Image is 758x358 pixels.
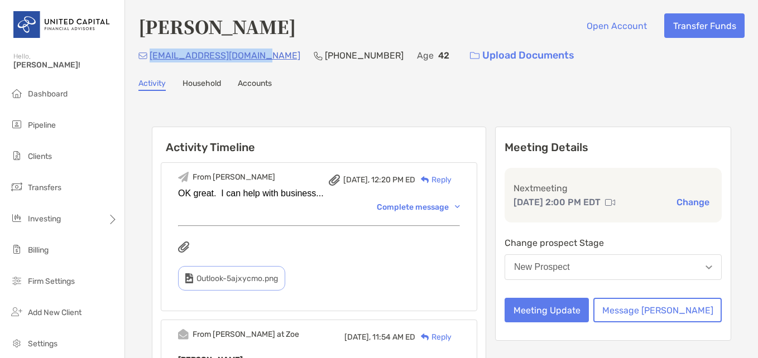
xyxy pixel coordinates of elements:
[514,195,601,209] p: [DATE] 2:00 PM EDT
[183,79,221,91] a: Household
[193,330,299,339] div: From [PERSON_NAME] at Zoe
[238,79,272,91] a: Accounts
[28,120,56,130] span: Pipeline
[13,60,118,70] span: [PERSON_NAME]!
[470,52,479,60] img: button icon
[514,262,570,272] div: New Prospect
[138,52,147,59] img: Email Icon
[10,243,23,256] img: billing icon
[185,273,193,283] img: type
[377,202,460,212] div: Complete message
[438,49,449,62] p: 42
[10,118,23,131] img: pipeline icon
[10,305,23,318] img: add_new_client icon
[593,298,722,322] button: Message [PERSON_NAME]
[505,141,722,154] p: Meeting Details
[463,43,582,67] a: Upload Documents
[514,181,713,195] p: Next meeting
[28,277,75,286] span: Firm Settings
[605,198,615,207] img: communication type
[664,13,745,38] button: Transfer Funds
[415,331,452,343] div: Reply
[415,174,452,186] div: Reply
[343,175,370,185] span: [DATE],
[344,332,371,342] span: [DATE],
[150,49,300,62] p: [EMAIL_ADDRESS][DOMAIN_NAME]
[505,236,722,250] p: Change prospect Stage
[138,79,166,91] a: Activity
[178,172,189,182] img: Event icon
[28,245,49,255] span: Billing
[28,339,57,349] span: Settings
[178,188,460,199] div: OK great. I can help with business...
[673,196,713,208] button: Change
[10,180,23,193] img: transfers icon
[13,4,111,45] img: United Capital Logo
[28,89,68,99] span: Dashboard
[178,329,189,340] img: Event icon
[28,214,61,224] span: Investing
[578,13,655,38] button: Open Account
[329,175,340,186] img: attachment
[421,176,429,183] img: Reply icon
[28,308,81,317] span: Add New Client
[314,51,323,60] img: Phone Icon
[10,274,23,287] img: firm-settings icon
[152,127,486,154] h6: Activity Timeline
[138,13,296,39] h4: [PERSON_NAME]
[10,211,23,225] img: investing icon
[196,274,278,283] span: Outlook-5ajxycmo.png
[10,149,23,162] img: clients icon
[706,265,712,269] img: Open dropdown arrow
[325,49,404,62] p: [PHONE_NUMBER]
[505,298,589,322] button: Meeting Update
[421,333,429,341] img: Reply icon
[178,241,189,253] img: attachments
[455,205,460,209] img: Chevron icon
[28,152,52,161] span: Clients
[10,86,23,100] img: dashboard icon
[371,175,415,185] span: 12:20 PM ED
[10,336,23,350] img: settings icon
[28,183,61,192] span: Transfers
[372,332,415,342] span: 11:54 AM ED
[417,49,434,62] p: Age
[505,254,722,280] button: New Prospect
[193,172,275,182] div: From [PERSON_NAME]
